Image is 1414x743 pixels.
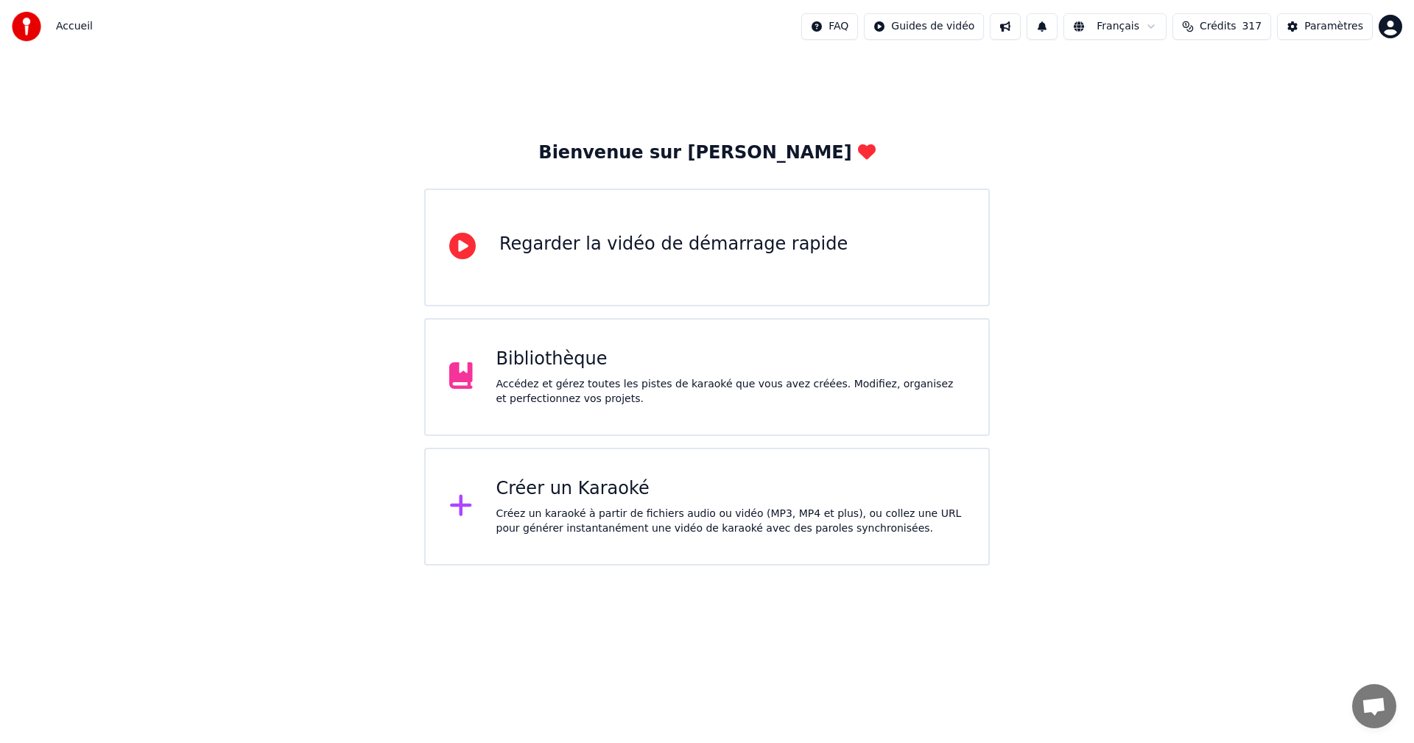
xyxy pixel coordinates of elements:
button: FAQ [801,13,858,40]
div: Bienvenue sur [PERSON_NAME] [538,141,875,165]
span: Accueil [56,19,93,34]
div: Paramètres [1304,19,1363,34]
button: Paramètres [1277,13,1373,40]
div: Regarder la vidéo de démarrage rapide [499,233,848,256]
nav: breadcrumb [56,19,93,34]
div: Bibliothèque [496,348,965,371]
button: Crédits317 [1172,13,1271,40]
a: Ouvrir le chat [1352,684,1396,728]
div: Créez un karaoké à partir de fichiers audio ou vidéo (MP3, MP4 et plus), ou collez une URL pour g... [496,507,965,536]
span: Crédits [1200,19,1236,34]
div: Créer un Karaoké [496,477,965,501]
span: 317 [1242,19,1262,34]
div: Accédez et gérez toutes les pistes de karaoké que vous avez créées. Modifiez, organisez et perfec... [496,377,965,406]
img: youka [12,12,41,41]
button: Guides de vidéo [864,13,984,40]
